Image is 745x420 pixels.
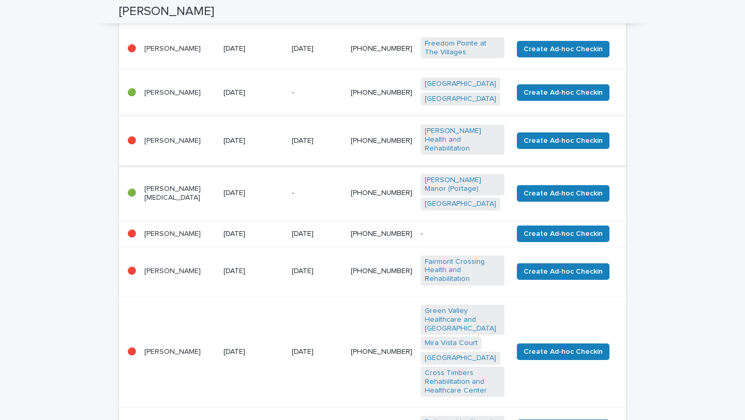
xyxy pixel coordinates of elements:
[144,230,215,238] p: [PERSON_NAME]
[517,84,609,101] button: Create Ad-hoc Checkin
[292,88,342,97] p: -
[119,166,626,221] tr: 🟢[PERSON_NAME][MEDICAL_DATA][DATE]-[PHONE_NUMBER][PERSON_NAME] Manor (Portage) [GEOGRAPHIC_DATA] ...
[144,137,215,145] p: [PERSON_NAME]
[425,258,500,283] a: Fairmont Crossing Health and Rehabilitation
[292,44,342,53] p: [DATE]
[127,230,136,238] p: 🔴
[119,116,626,165] tr: 🔴[PERSON_NAME][DATE][DATE][PHONE_NUMBER][PERSON_NAME] Health and Rehabilitation Create Ad-hoc Che...
[425,39,500,57] a: Freedom Pointe at The Villages
[292,267,342,276] p: [DATE]
[292,348,342,356] p: [DATE]
[425,95,496,103] a: [GEOGRAPHIC_DATA]
[524,44,603,54] span: Create Ad-hoc Checkin
[517,343,609,360] button: Create Ad-hoc Checkin
[127,44,136,53] p: 🔴
[119,28,626,69] tr: 🔴[PERSON_NAME][DATE][DATE][PHONE_NUMBER]Freedom Pointe at The Villages Create Ad-hoc Checkin
[425,339,478,348] a: Mira Vista Court
[119,247,626,296] tr: 🔴[PERSON_NAME][DATE][DATE][PHONE_NUMBER]Fairmont Crossing Health and Rehabilitation Create Ad-hoc...
[524,87,603,98] span: Create Ad-hoc Checkin
[119,221,626,247] tr: 🔴[PERSON_NAME][DATE][DATE][PHONE_NUMBER]-Create Ad-hoc Checkin
[224,137,284,145] p: [DATE]
[351,267,412,275] a: [PHONE_NUMBER]
[224,267,284,276] p: [DATE]
[144,267,215,276] p: [PERSON_NAME]
[224,189,284,198] p: [DATE]
[127,267,136,276] p: 🔴
[425,200,496,208] a: [GEOGRAPHIC_DATA]
[119,69,626,116] tr: 🟢[PERSON_NAME][DATE]-[PHONE_NUMBER][GEOGRAPHIC_DATA] [GEOGRAPHIC_DATA] Create Ad-hoc Checkin
[524,136,603,146] span: Create Ad-hoc Checkin
[127,189,136,198] p: 🟢
[351,348,412,355] a: [PHONE_NUMBER]
[517,263,609,280] button: Create Ad-hoc Checkin
[517,185,609,202] button: Create Ad-hoc Checkin
[224,44,284,53] p: [DATE]
[224,230,284,238] p: [DATE]
[351,230,412,237] a: [PHONE_NUMBER]
[425,369,500,395] a: Cross Timbers Rehabilitation and Healthcare Center
[517,226,609,242] button: Create Ad-hoc Checkin
[425,176,500,193] a: [PERSON_NAME] Manor (Portage)
[425,354,496,363] a: [GEOGRAPHIC_DATA]
[421,230,504,238] p: -
[144,185,215,202] p: [PERSON_NAME][MEDICAL_DATA]
[292,230,342,238] p: [DATE]
[425,127,500,153] a: [PERSON_NAME] Health and Rehabilitation
[292,189,342,198] p: -
[524,347,603,357] span: Create Ad-hoc Checkin
[524,229,603,239] span: Create Ad-hoc Checkin
[127,137,136,145] p: 🔴
[351,189,412,197] a: [PHONE_NUMBER]
[351,45,412,52] a: [PHONE_NUMBER]
[292,137,342,145] p: [DATE]
[224,348,284,356] p: [DATE]
[127,88,136,97] p: 🟢
[425,307,500,333] a: Green Valley Healthcare and [GEOGRAPHIC_DATA]
[127,348,136,356] p: 🔴
[517,41,609,57] button: Create Ad-hoc Checkin
[524,188,603,199] span: Create Ad-hoc Checkin
[224,88,284,97] p: [DATE]
[144,88,215,97] p: [PERSON_NAME]
[524,266,603,277] span: Create Ad-hoc Checkin
[351,89,412,96] a: [PHONE_NUMBER]
[517,132,609,149] button: Create Ad-hoc Checkin
[425,80,496,88] a: [GEOGRAPHIC_DATA]
[144,44,215,53] p: [PERSON_NAME]
[351,137,412,144] a: [PHONE_NUMBER]
[119,296,626,407] tr: 🔴[PERSON_NAME][DATE][DATE][PHONE_NUMBER]Green Valley Healthcare and [GEOGRAPHIC_DATA] Mira Vista ...
[144,348,215,356] p: [PERSON_NAME]
[119,4,214,19] h2: [PERSON_NAME]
